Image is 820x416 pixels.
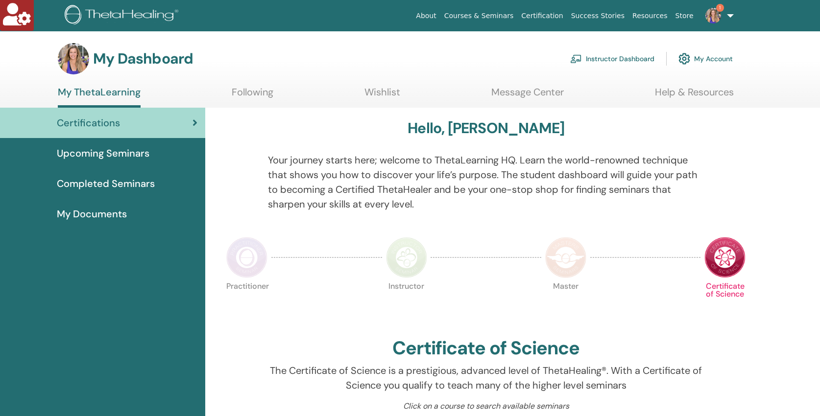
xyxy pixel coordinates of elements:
a: Success Stories [567,7,628,25]
span: Completed Seminars [57,176,155,191]
p: Practitioner [226,282,267,324]
h3: My Dashboard [93,50,193,68]
a: Resources [628,7,672,25]
h2: Certificate of Science [392,337,579,360]
a: My ThetaLearning [58,86,141,108]
a: Wishlist [364,86,400,105]
a: Courses & Seminars [440,7,518,25]
a: About [412,7,440,25]
p: Your journey starts here; welcome to ThetaLearning HQ. Learn the world-renowned technique that sh... [268,153,704,211]
span: Upcoming Seminars [57,146,149,161]
p: Master [545,282,586,324]
p: Click on a course to search available seminars [268,400,704,412]
img: Instructor [386,237,427,278]
a: Following [232,86,273,105]
h3: Hello, [PERSON_NAME] [408,119,564,137]
p: The Certificate of Science is a prestigious, advanced level of ThetaHealing®. With a Certificate ... [268,363,704,393]
img: chalkboard-teacher.svg [570,54,582,63]
img: logo.png [65,5,182,27]
a: Store [672,7,698,25]
img: Master [545,237,586,278]
p: Instructor [386,282,427,324]
img: Practitioner [226,237,267,278]
span: 1 [716,4,724,12]
a: Certification [517,7,567,25]
a: Instructor Dashboard [570,48,654,69]
span: Certifications [57,116,120,130]
img: cog.svg [678,50,690,67]
a: Message Center [491,86,564,105]
p: Certificate of Science [704,282,746,324]
a: Help & Resources [655,86,734,105]
a: My Account [678,48,733,69]
img: default.jpg [58,43,89,74]
span: My Documents [57,207,127,221]
img: default.jpg [705,8,721,23]
img: Certificate of Science [704,237,746,278]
